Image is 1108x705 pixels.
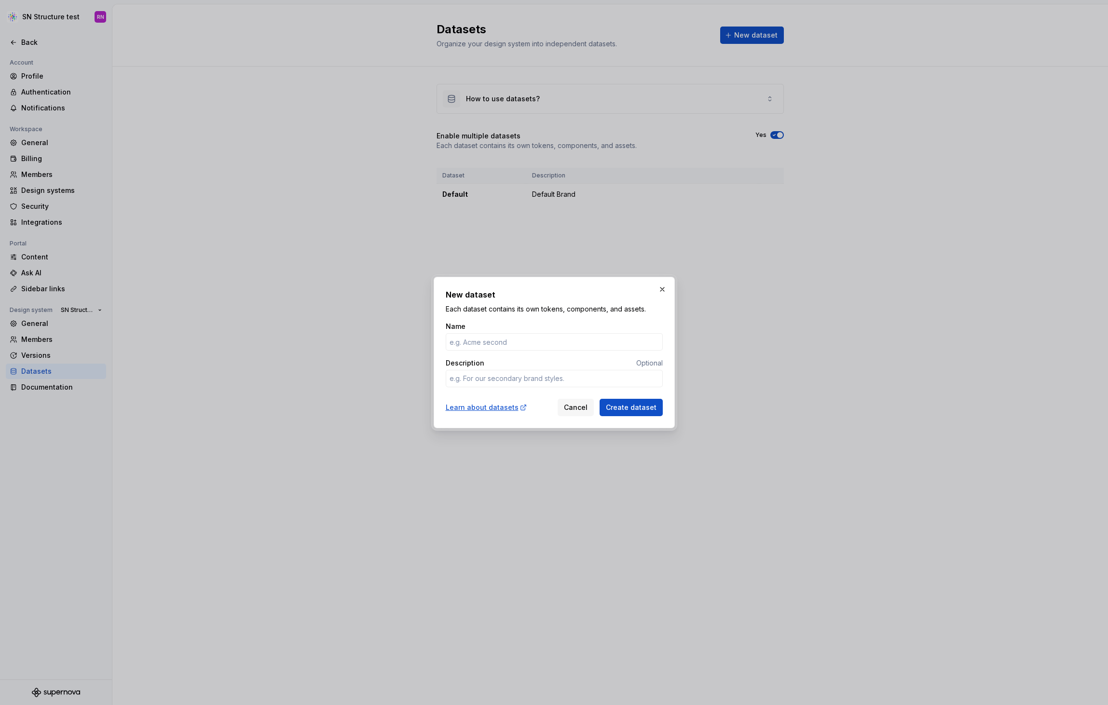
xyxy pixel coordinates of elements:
[606,403,657,412] span: Create dataset
[600,399,663,416] button: Create dataset
[446,358,484,368] label: Description
[446,289,663,300] h2: New dataset
[446,403,527,412] a: Learn about datasets
[446,322,465,331] label: Name
[636,359,663,367] span: Optional
[558,399,594,416] button: Cancel
[446,304,663,314] p: Each dataset contains its own tokens, components, and assets.
[446,333,663,351] input: e.g. Acme second
[564,403,588,412] span: Cancel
